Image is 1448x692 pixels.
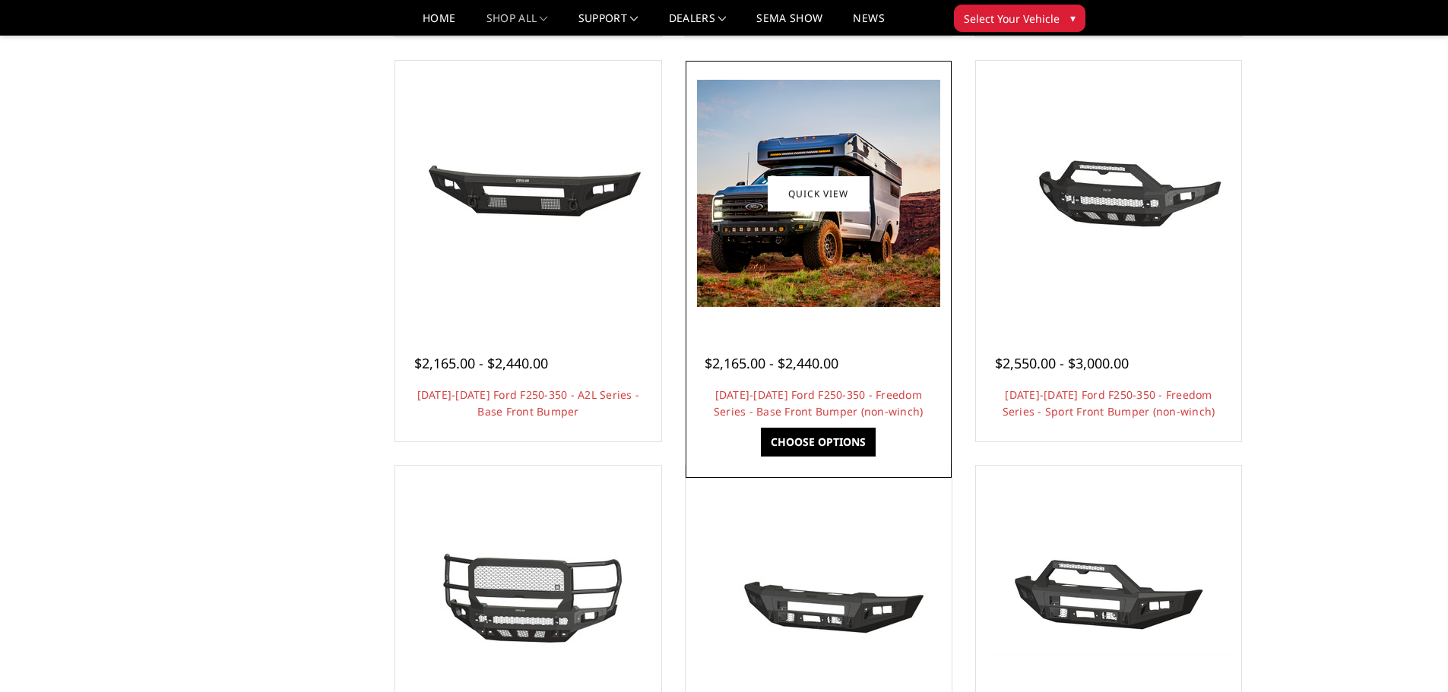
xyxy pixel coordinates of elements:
[853,13,884,35] a: News
[669,13,727,35] a: Dealers
[705,354,838,372] span: $2,165.00 - $2,440.00
[761,428,876,457] a: Choose Options
[697,80,940,307] img: 2023-2025 Ford F250-350 - Freedom Series - Base Front Bumper (non-winch)
[423,13,455,35] a: Home
[980,65,1238,323] a: 2023-2025 Ford F250-350 - Freedom Series - Sport Front Bumper (non-winch) Multiple lighting options
[995,354,1129,372] span: $2,550.00 - $3,000.00
[1003,387,1215,419] a: [DATE]-[DATE] Ford F250-350 - Freedom Series - Sport Front Bumper (non-winch)
[1070,10,1076,26] span: ▾
[417,387,640,419] a: [DATE]-[DATE] Ford F250-350 - A2L Series - Base Front Bumper
[578,13,638,35] a: Support
[689,65,948,323] a: 2023-2025 Ford F250-350 - Freedom Series - Base Front Bumper (non-winch) 2023-2025 Ford F250-350 ...
[399,65,657,323] a: 2023-2025 Ford F250-350 - A2L Series - Base Front Bumper
[486,13,548,35] a: shop all
[756,13,822,35] a: SEMA Show
[414,354,548,372] span: $2,165.00 - $2,440.00
[954,5,1085,32] button: Select Your Vehicle
[987,137,1230,251] img: 2023-2025 Ford F250-350 - Freedom Series - Sport Front Bumper (non-winch)
[1372,619,1448,692] iframe: Chat Widget
[407,137,650,249] img: 2023-2025 Ford F250-350 - A2L Series - Base Front Bumper
[768,175,870,211] a: Quick view
[714,387,924,419] a: [DATE]-[DATE] Ford F250-350 - Freedom Series - Base Front Bumper (non-winch)
[964,11,1060,27] span: Select Your Vehicle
